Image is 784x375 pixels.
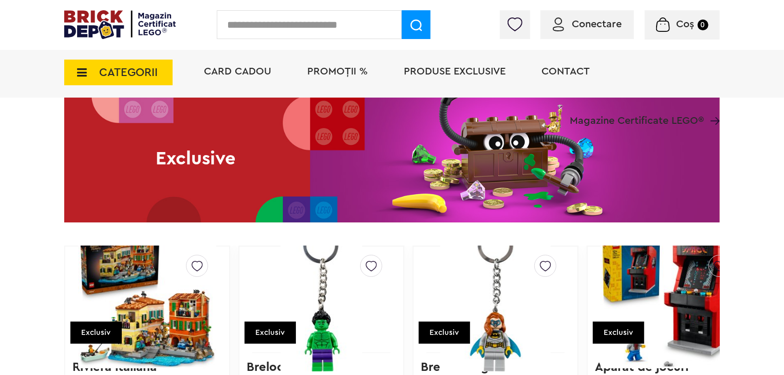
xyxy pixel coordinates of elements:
a: Produse exclusive [404,66,506,77]
img: Aparat de jocuri electronice [601,228,739,371]
a: Magazine Certificate LEGO® [704,102,720,113]
img: Breloc Hulk [252,228,390,371]
a: Breloc Hulk [247,361,313,373]
small: 0 [698,20,708,30]
span: CATEGORII [99,67,158,78]
a: PROMOȚII % [307,66,368,77]
div: Exclusiv [70,322,122,344]
a: Riviera italiana [72,361,157,373]
a: Contact [542,66,590,77]
img: Exclusive [64,96,720,222]
div: Exclusiv [593,322,644,344]
div: Exclusiv [419,322,470,344]
div: Exclusiv [245,322,296,344]
span: Coș [677,19,695,29]
a: ExclusiveExclusive [64,96,720,222]
a: Conectare [553,19,622,29]
a: Breloc Batgirl [421,361,499,373]
h2: Exclusive [64,149,326,168]
img: Riviera italiana [78,228,216,371]
span: Conectare [572,19,622,29]
a: Card Cadou [204,66,271,77]
img: Breloc Batgirl [426,228,565,371]
span: Magazine Certificate LEGO® [570,102,704,126]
